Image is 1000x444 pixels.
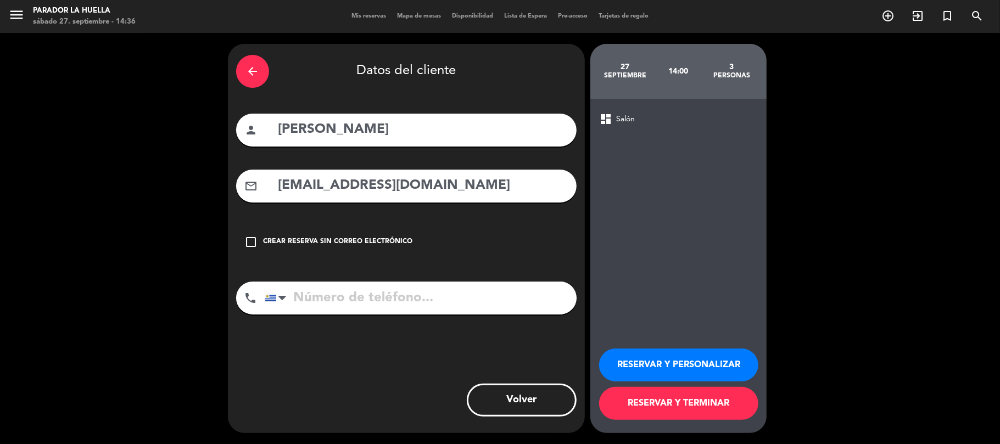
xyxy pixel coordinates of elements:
[8,7,25,27] button: menu
[446,13,499,19] span: Disponibilidad
[911,9,924,23] i: exit_to_app
[277,175,568,197] input: Email del cliente
[33,16,136,27] div: sábado 27. septiembre - 14:36
[392,13,446,19] span: Mapa de mesas
[236,52,577,91] div: Datos del cliente
[277,119,568,141] input: Nombre del cliente
[8,7,25,23] i: menu
[265,282,290,314] div: Uruguay: +598
[244,123,258,137] i: person
[599,71,652,80] div: septiembre
[941,9,954,23] i: turned_in_not
[244,235,258,249] i: check_box_outline_blank
[244,291,257,305] i: phone
[244,179,258,193] i: mail_outline
[33,5,136,16] div: Parador La Huella
[263,237,412,248] div: Crear reserva sin correo electrónico
[705,63,758,71] div: 3
[616,113,635,126] span: Salón
[346,13,392,19] span: Mis reservas
[599,113,612,126] span: dashboard
[970,9,984,23] i: search
[599,63,652,71] div: 27
[499,13,552,19] span: Lista de Espera
[246,65,259,78] i: arrow_back
[881,9,895,23] i: add_circle_outline
[705,71,758,80] div: personas
[467,384,577,417] button: Volver
[652,52,705,91] div: 14:00
[265,282,577,314] input: Número de teléfono...
[593,13,654,19] span: Tarjetas de regalo
[599,349,758,381] button: RESERVAR Y PERSONALIZAR
[552,13,593,19] span: Pre-acceso
[599,387,758,420] button: RESERVAR Y TERMINAR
